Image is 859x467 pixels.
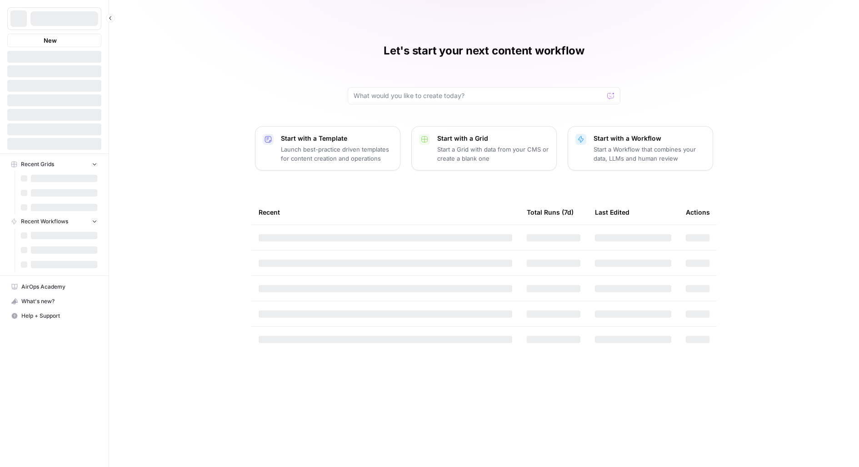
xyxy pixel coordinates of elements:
[255,126,400,171] button: Start with a TemplateLaunch best-practice driven templates for content creation and operations
[7,280,101,294] a: AirOps Academy
[7,157,101,171] button: Recent Grids
[437,134,549,143] p: Start with a Grid
[568,126,713,171] button: Start with a WorkflowStart a Workflow that combines your data, LLMs and human review
[437,145,549,163] p: Start a Grid with data from your CMS or create a blank one
[21,217,68,226] span: Recent Workflows
[44,36,57,45] span: New
[384,44,584,58] h1: Let's start your next content workflow
[7,309,101,323] button: Help + Support
[7,294,101,309] button: What's new?
[354,91,604,100] input: What would you like to create today?
[281,134,393,143] p: Start with a Template
[594,134,705,143] p: Start with a Workflow
[7,34,101,47] button: New
[595,200,629,225] div: Last Edited
[411,126,557,171] button: Start with a GridStart a Grid with data from your CMS or create a blank one
[686,200,710,225] div: Actions
[259,200,512,225] div: Recent
[21,312,97,320] span: Help + Support
[527,200,574,225] div: Total Runs (7d)
[21,283,97,291] span: AirOps Academy
[281,145,393,163] p: Launch best-practice driven templates for content creation and operations
[7,215,101,228] button: Recent Workflows
[594,145,705,163] p: Start a Workflow that combines your data, LLMs and human review
[21,160,54,168] span: Recent Grids
[8,295,101,308] div: What's new?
